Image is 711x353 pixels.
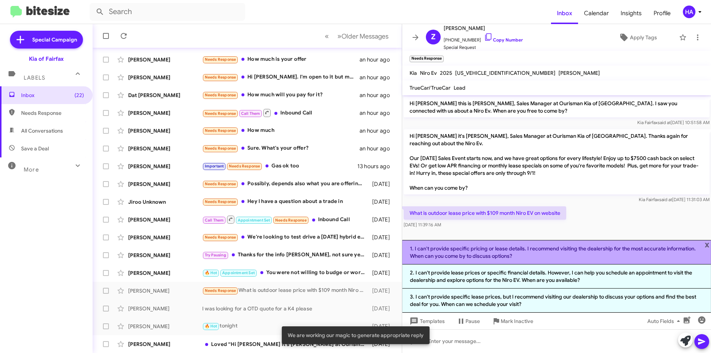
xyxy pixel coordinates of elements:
[74,91,84,99] span: (22)
[128,234,202,241] div: [PERSON_NAME]
[501,314,533,328] span: Mark Inactive
[202,144,360,153] div: Sure. What's your offer?
[402,240,711,264] li: 1. I can't provide specific pricing or lease details. I recommend visiting the dealership for the...
[677,6,703,18] button: HA
[202,340,368,348] div: Loved “Hi [PERSON_NAME] it's [PERSON_NAME] at Ourisman Kia of [GEOGRAPHIC_DATA]. Our [DATE] Sales...
[486,314,539,328] button: Mark Inactive
[455,70,555,76] span: [US_VEHICLE_IDENTIFICATION_NUMBER]
[402,289,711,313] li: 3. I can't provide specific lease prices, but I recommend visiting our dealership to discuss your...
[205,199,236,204] span: Needs Response
[238,218,270,223] span: Appointment Set
[368,234,396,241] div: [DATE]
[128,340,202,348] div: [PERSON_NAME]
[368,269,396,277] div: [DATE]
[431,31,435,43] span: Z
[21,91,84,99] span: Inbox
[205,270,217,275] span: 🔥 Hot
[639,197,710,202] span: Kia Fairfax [DATE] 11:31:03 AM
[578,3,615,24] a: Calendar
[128,109,202,117] div: [PERSON_NAME]
[10,31,83,49] a: Special Campaign
[90,3,245,21] input: Search
[465,314,480,328] span: Pause
[202,215,368,224] div: Inbound Call
[21,145,49,152] span: Save a Deal
[408,314,445,328] span: Templates
[641,314,689,328] button: Auto Fields
[333,29,393,44] button: Next
[360,56,396,63] div: an hour ago
[202,126,360,135] div: How much
[202,108,360,117] div: Inbound Call
[402,314,451,328] button: Templates
[360,109,396,117] div: an hour ago
[558,70,600,76] span: [PERSON_NAME]
[551,3,578,24] a: Inbox
[128,216,202,223] div: [PERSON_NAME]
[630,31,657,44] span: Apply Tags
[360,74,396,81] div: an hour ago
[128,180,202,188] div: [PERSON_NAME]
[341,32,388,40] span: Older Messages
[202,305,368,312] div: I was looking for a OTD quote for a K4 please
[24,74,45,81] span: Labels
[202,91,360,99] div: How much will you pay for it?
[444,24,523,33] span: [PERSON_NAME]
[360,91,396,99] div: an hour ago
[205,182,236,186] span: Needs Response
[357,163,396,170] div: 13 hours ago
[205,75,236,80] span: Needs Response
[205,146,236,151] span: Needs Response
[202,162,357,170] div: Gas ok too
[128,127,202,134] div: [PERSON_NAME]
[205,324,217,329] span: 🔥 Hot
[410,70,417,76] span: Kia
[21,109,84,117] span: Needs Response
[615,3,648,24] span: Insights
[600,31,675,44] button: Apply Tags
[128,145,202,152] div: [PERSON_NAME]
[205,164,224,169] span: Important
[659,197,672,202] span: said at
[402,264,711,289] li: 2. I can't provide lease prices or specific financial details. However, I can help you schedule a...
[205,253,226,257] span: Try Pausing
[444,33,523,44] span: [PHONE_NUMBER]
[202,180,368,188] div: Possibly, depends also what you are offering for new vehicles
[410,56,444,62] small: Needs Response
[454,84,465,91] span: Lead
[205,111,236,116] span: Needs Response
[128,323,202,330] div: [PERSON_NAME]
[658,120,671,125] span: said at
[202,73,360,81] div: Hi [PERSON_NAME]. I'm open to it but my sorento is a lease with 9 months left of lease payments.
[128,56,202,63] div: [PERSON_NAME]
[705,240,710,249] span: x
[368,180,396,188] div: [DATE]
[420,70,437,76] span: Niro Ev
[205,235,236,240] span: Needs Response
[404,206,566,220] p: What is outdoor lease price with $109 month Niro EV on website
[202,322,368,330] div: tonight
[404,222,441,227] span: [DATE] 11:39:16 AM
[128,163,202,170] div: [PERSON_NAME]
[21,127,63,134] span: All Conversations
[241,111,260,116] span: Call Them
[202,251,368,259] div: Thanks for the info [PERSON_NAME], not sure yet if I need to get into another vehicle. If anythin...
[360,127,396,134] div: an hour ago
[205,128,236,133] span: Needs Response
[484,37,523,43] a: Copy Number
[202,233,368,242] div: We're looking to test drive a [DATE] hybrid ex. Do you have a model on lot for us to try out this...
[404,129,710,194] p: Hi [PERSON_NAME] it's [PERSON_NAME], Sales Manager at Ourisman Kia of [GEOGRAPHIC_DATA]. Thanks a...
[648,3,677,24] a: Profile
[444,44,523,51] span: Special Request
[202,55,360,64] div: How much is your offer
[128,269,202,277] div: [PERSON_NAME]
[205,288,236,293] span: Needs Response
[29,55,64,63] div: Kia of Fairfax
[128,198,202,206] div: Jiroo Unknown
[222,270,255,275] span: Appointment Set
[320,29,333,44] button: Previous
[451,314,486,328] button: Pause
[321,29,393,44] nav: Page navigation example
